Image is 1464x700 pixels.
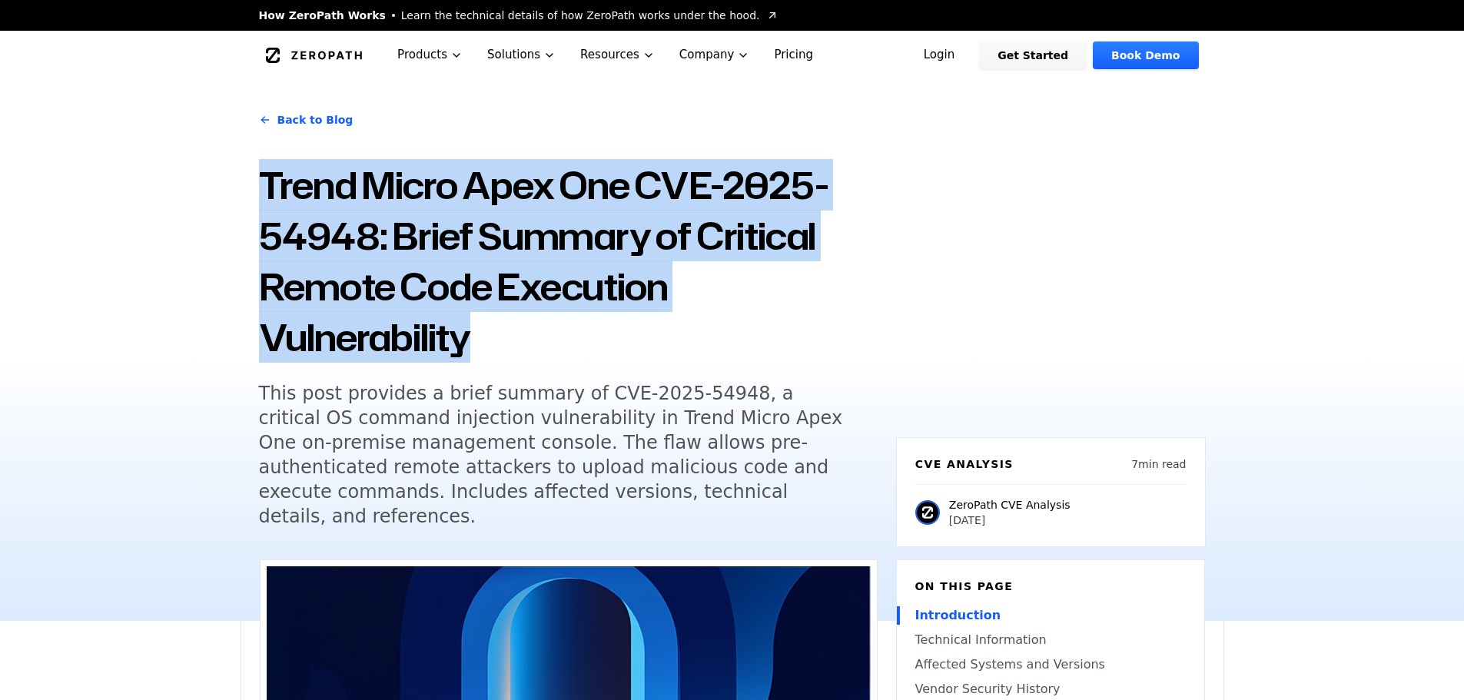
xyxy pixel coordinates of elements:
a: Affected Systems and Versions [915,655,1186,674]
a: Login [905,41,974,69]
a: Introduction [915,606,1186,625]
span: Learn the technical details of how ZeroPath works under the hood. [401,8,760,23]
p: [DATE] [949,513,1071,528]
h1: Trend Micro Apex One CVE-2025-54948: Brief Summary of Critical Remote Code Execution Vulnerability [259,160,878,363]
button: Resources [568,31,667,79]
p: 7 min read [1131,456,1186,472]
a: Technical Information [915,631,1186,649]
a: Book Demo [1093,41,1198,69]
button: Solutions [475,31,568,79]
button: Company [667,31,762,79]
button: Products [385,31,475,79]
h6: On this page [915,579,1186,594]
a: Get Started [979,41,1087,69]
a: Vendor Security History [915,680,1186,698]
a: Back to Blog [259,98,354,141]
p: ZeroPath CVE Analysis [949,497,1071,513]
nav: Global [241,31,1224,79]
img: ZeroPath CVE Analysis [915,500,940,525]
h5: This post provides a brief summary of CVE-2025-54948, a critical OS command injection vulnerabili... [259,381,849,529]
a: How ZeroPath WorksLearn the technical details of how ZeroPath works under the hood. [259,8,778,23]
span: How ZeroPath Works [259,8,386,23]
h6: CVE Analysis [915,456,1014,472]
a: Pricing [762,31,825,79]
